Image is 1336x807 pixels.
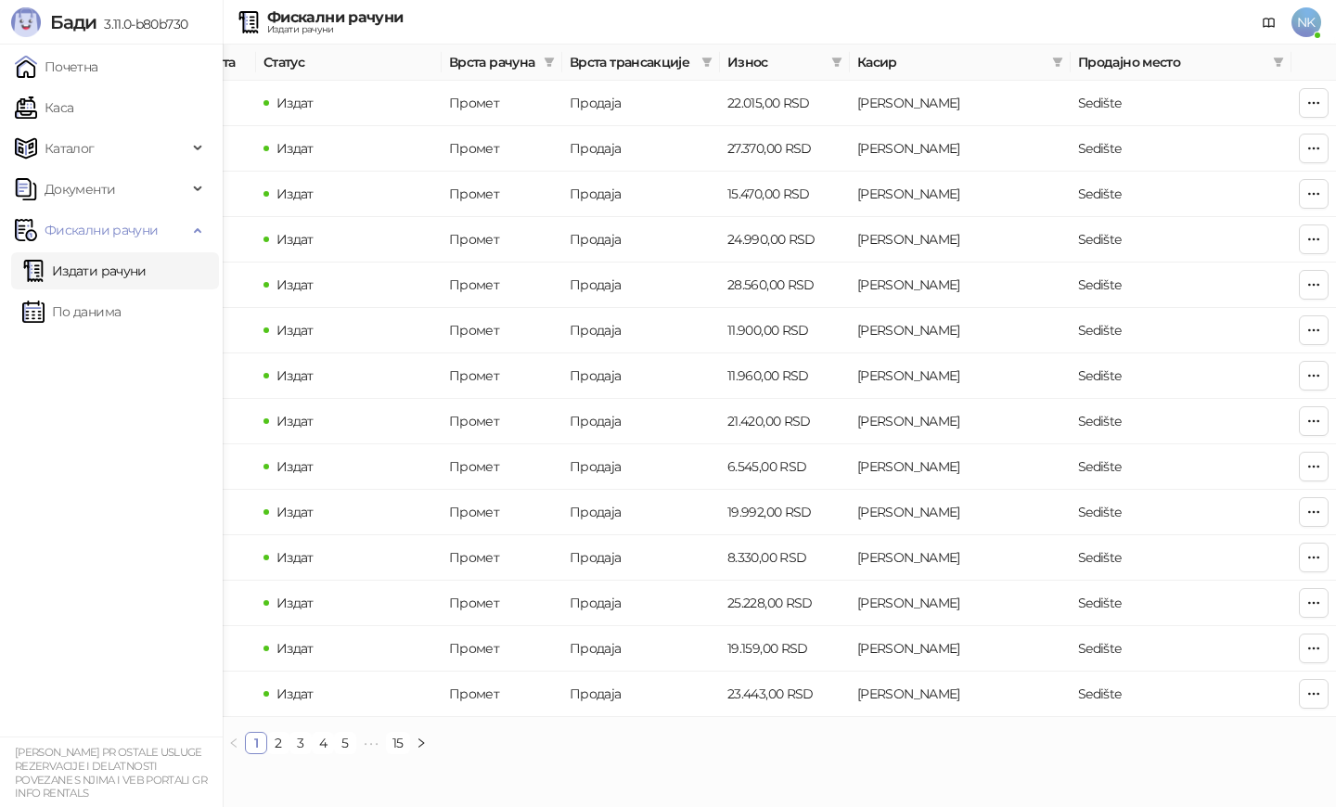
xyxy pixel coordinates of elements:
[45,211,158,249] span: Фискални рачуни
[1254,7,1284,37] a: Документација
[442,672,562,717] td: Промет
[442,353,562,399] td: Промет
[442,172,562,217] td: Промет
[562,45,720,81] th: Врста трансакције
[290,733,311,753] a: 3
[850,126,1071,172] td: Natasa Karakolis
[850,490,1071,535] td: Natasa Karakolis
[857,52,1045,72] span: Касир
[442,490,562,535] td: Промет
[1071,626,1291,672] td: Sedište
[1071,399,1291,444] td: Sedište
[720,263,850,308] td: 28.560,00 RSD
[442,399,562,444] td: Промет
[727,52,824,72] span: Износ
[312,732,334,754] li: 4
[1269,48,1288,76] span: filter
[720,581,850,626] td: 25.228,00 RSD
[276,95,314,111] span: Издат
[1071,490,1291,535] td: Sedište
[267,732,289,754] li: 2
[562,81,720,126] td: Продаја
[720,626,850,672] td: 19.159,00 RSD
[850,535,1071,581] td: Natasa Karakolis
[256,45,442,81] th: Статус
[562,308,720,353] td: Продаја
[544,57,555,68] span: filter
[701,57,713,68] span: filter
[356,732,386,754] span: •••
[442,81,562,126] td: Промет
[828,48,846,76] span: filter
[850,263,1071,308] td: Natasa Karakolis
[720,126,850,172] td: 27.370,00 RSD
[1071,263,1291,308] td: Sedište
[562,490,720,535] td: Продаја
[562,672,720,717] td: Продаја
[1078,52,1265,72] span: Продајно место
[22,293,121,330] a: По данима
[410,732,432,754] button: right
[245,732,267,754] li: 1
[15,48,98,85] a: Почетна
[449,52,536,72] span: Врста рачуна
[850,399,1071,444] td: Natasa Karakolis
[276,504,314,520] span: Издат
[562,581,720,626] td: Продаја
[540,48,559,76] span: filter
[45,130,95,167] span: Каталог
[442,626,562,672] td: Промет
[442,263,562,308] td: Промет
[850,172,1071,217] td: Natasa Karakolis
[720,353,850,399] td: 11.960,00 RSD
[442,308,562,353] td: Промет
[416,737,427,749] span: right
[850,581,1071,626] td: Natasa Karakolis
[442,581,562,626] td: Промет
[1291,7,1321,37] span: NK
[720,399,850,444] td: 21.420,00 RSD
[850,444,1071,490] td: Natasa Karakolis
[276,322,314,339] span: Издат
[276,458,314,475] span: Издат
[1071,308,1291,353] td: Sedište
[334,732,356,754] li: 5
[850,672,1071,717] td: Natasa Karakolis
[276,640,314,657] span: Издат
[720,308,850,353] td: 11.900,00 RSD
[276,413,314,429] span: Издат
[228,737,239,749] span: left
[442,126,562,172] td: Промет
[442,535,562,581] td: Промет
[276,595,314,611] span: Издат
[22,252,147,289] a: Издати рачуни
[1071,126,1291,172] td: Sedište
[562,217,720,263] td: Продаја
[1273,57,1284,68] span: filter
[562,126,720,172] td: Продаја
[1048,48,1067,76] span: filter
[720,172,850,217] td: 15.470,00 RSD
[1071,353,1291,399] td: Sedište
[267,25,403,34] div: Издати рачуни
[276,367,314,384] span: Издат
[442,444,562,490] td: Промет
[1071,672,1291,717] td: Sedište
[831,57,842,68] span: filter
[850,81,1071,126] td: Natasa Karakolis
[289,732,312,754] li: 3
[562,353,720,399] td: Продаја
[698,48,716,76] span: filter
[1071,45,1291,81] th: Продајно место
[850,353,1071,399] td: Natasa Karakolis
[562,263,720,308] td: Продаја
[570,52,694,72] span: Врста трансакције
[720,535,850,581] td: 8.330,00 RSD
[410,732,432,754] li: Следећа страна
[1071,217,1291,263] td: Sedište
[276,186,314,202] span: Издат
[223,732,245,754] li: Претходна страна
[720,81,850,126] td: 22.015,00 RSD
[246,733,266,753] a: 1
[1071,172,1291,217] td: Sedište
